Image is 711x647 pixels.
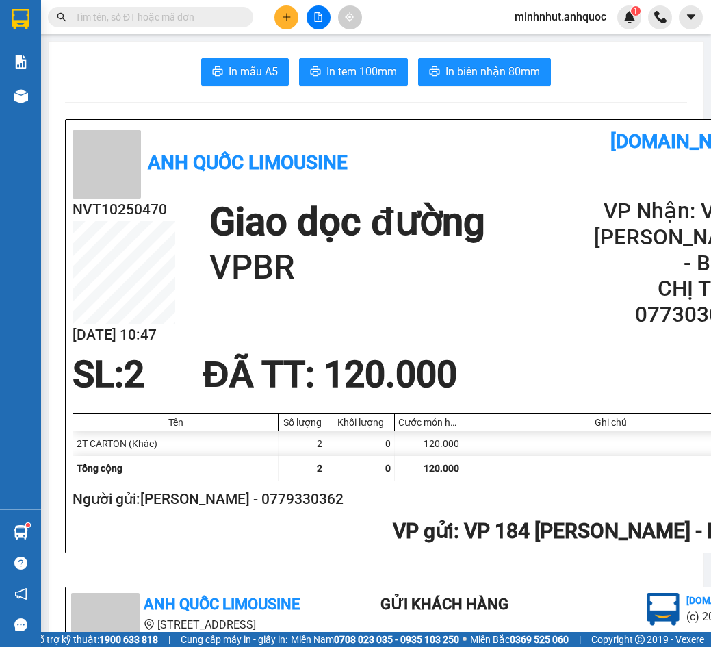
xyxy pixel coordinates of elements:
[14,587,27,600] span: notification
[14,55,28,69] img: solution-icon
[124,353,144,396] span: 2
[73,431,279,456] div: 2T CARTON (Khác)
[144,619,155,630] span: environment
[395,431,463,456] div: 120.000
[317,463,322,474] span: 2
[282,12,292,22] span: plus
[291,632,459,647] span: Miền Nam
[299,58,408,86] button: printerIn tem 100mm
[504,8,617,25] span: minhnhut.anhquoc
[647,593,680,626] img: logo.jpg
[338,5,362,29] button: aim
[654,11,667,23] img: phone-icon
[148,151,348,174] b: Anh Quốc Limousine
[57,12,66,22] span: search
[330,417,391,428] div: Khối lượng
[398,417,459,428] div: Cước món hàng
[274,5,298,29] button: plus
[12,13,33,27] span: Gửi:
[623,11,636,23] img: icon-new-feature
[14,525,28,540] img: warehouse-icon
[631,6,641,16] sup: 1
[131,12,241,61] div: VP 36 [PERSON_NAME] - Bà Rịa
[131,13,164,27] span: Nhận:
[181,632,287,647] span: Cung cấp máy in - giấy in:
[229,63,278,80] span: In mẫu A5
[424,463,459,474] span: 120.000
[310,66,321,79] span: printer
[279,431,326,456] div: 2
[463,637,467,642] span: ⚪️
[12,12,121,61] div: VP 184 [PERSON_NAME] - HCM
[77,463,122,474] span: Tổng cộng
[75,10,237,25] input: Tìm tên, số ĐT hoặc mã đơn
[73,353,124,396] span: SL:
[151,97,203,120] span: VPBR
[334,634,459,645] strong: 0708 023 035 - 0935 103 250
[14,618,27,631] span: message
[326,431,395,456] div: 0
[380,596,508,613] b: Gửi khách hàng
[99,634,158,645] strong: 1900 633 818
[73,324,175,346] h2: [DATE] 10:47
[32,632,158,647] span: Hỗ trợ kỹ thuật:
[203,353,456,396] span: ĐÃ TT : 120.000
[679,5,703,29] button: caret-down
[282,417,322,428] div: Số lượng
[12,9,29,29] img: logo-vxr
[14,89,28,103] img: warehouse-icon
[326,63,397,80] span: In tem 100mm
[445,63,540,80] span: In biên nhận 80mm
[633,6,638,16] span: 1
[209,246,484,290] h1: VPBR
[201,58,289,86] button: printerIn mẫu A5
[385,463,391,474] span: 0
[131,77,241,97] div: 0773030707
[77,417,274,428] div: Tên
[579,632,581,647] span: |
[685,11,697,23] span: caret-down
[510,634,569,645] strong: 0369 525 060
[209,199,484,246] h1: Giao dọc đường
[131,61,241,77] div: CHỊ TRÂM
[470,632,569,647] span: Miền Bắc
[212,66,223,79] span: printer
[307,5,331,29] button: file-add
[14,557,27,570] span: question-circle
[144,596,300,613] b: Anh Quốc Limousine
[393,519,454,543] span: VP gửi
[345,12,354,22] span: aim
[168,632,170,647] span: |
[73,199,175,221] h2: NVT10250470
[313,12,323,22] span: file-add
[429,66,440,79] span: printer
[418,58,551,86] button: printerIn biên nhận 80mm
[26,523,30,527] sup: 1
[635,635,645,644] span: copyright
